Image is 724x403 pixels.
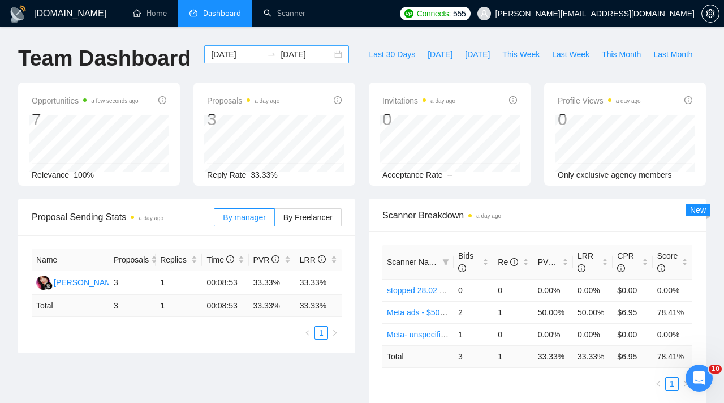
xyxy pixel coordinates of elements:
span: PVR [538,258,564,267]
span: swap-right [267,50,276,59]
li: Next Page [328,326,342,340]
a: setting [701,9,719,18]
td: 78.41 % [653,345,692,367]
time: a day ago [476,213,501,219]
button: right [679,377,692,391]
input: End date [281,48,332,61]
td: 0 [493,279,533,301]
button: left [301,326,314,340]
th: Proposals [109,249,156,271]
span: By Freelancer [283,213,333,222]
td: 33.33 % [573,345,613,367]
button: Last Month [647,45,699,63]
span: info-circle [271,255,279,263]
span: dashboard [189,9,197,17]
li: 1 [314,326,328,340]
a: Meta- unspecified - Feedback+ -AI [387,330,508,339]
time: a day ago [616,98,641,104]
span: info-circle [578,264,585,272]
img: gigradar-bm.png [45,282,53,290]
td: 50.00% [573,301,613,323]
span: Last Month [653,48,692,61]
button: This Month [596,45,647,63]
span: By manager [223,213,265,222]
div: 0 [382,109,455,130]
td: 33.33 % [249,295,295,317]
a: 1 [315,327,327,339]
button: right [328,326,342,340]
span: 10 [709,365,722,374]
td: 0.00% [533,323,573,345]
span: Invitations [382,94,455,108]
td: 50.00% [533,301,573,323]
div: 7 [32,109,139,130]
span: -- [447,170,453,179]
td: 33.33 % [533,345,573,367]
time: a day ago [139,215,163,221]
span: info-circle [617,264,625,272]
td: 3 [454,345,493,367]
td: 0.00% [533,279,573,301]
span: LRR [578,251,593,273]
span: New [690,205,706,215]
div: 3 [207,109,279,130]
li: Previous Page [652,377,665,391]
td: 1 [454,323,493,345]
div: [PERSON_NAME] [54,276,119,289]
span: Reply Rate [207,170,246,179]
button: [DATE] [421,45,459,63]
time: a day ago [255,98,279,104]
td: 0 [454,279,493,301]
span: right [682,380,689,387]
span: info-circle [684,96,692,104]
td: 1 [156,271,202,295]
span: Bids [458,251,473,273]
td: 0.00% [653,323,692,345]
span: Replies [160,254,189,266]
span: PVR [253,255,280,264]
h1: Team Dashboard [18,45,191,72]
td: 0.00% [573,323,613,345]
span: right [331,329,338,336]
td: $0.00 [613,279,652,301]
span: user [480,10,488,18]
td: Total [32,295,109,317]
td: 0.00% [573,279,613,301]
td: $6.95 [613,301,652,323]
span: Only exclusive agency members [558,170,672,179]
span: Re [498,258,518,267]
input: Start date [211,48,262,61]
span: This Week [502,48,540,61]
th: Replies [156,249,202,271]
span: 33.33% [251,170,277,179]
span: left [304,329,311,336]
span: Time [206,255,234,264]
td: 33.33% [249,271,295,295]
th: Name [32,249,109,271]
span: info-circle [318,255,326,263]
div: 0 [558,109,641,130]
span: Score [657,251,678,273]
td: 1 [493,301,533,323]
button: [DATE] [459,45,496,63]
span: Profile Views [558,94,641,108]
span: 100% [74,170,94,179]
td: 0.00% [653,279,692,301]
span: Proposal Sending Stats [32,210,214,224]
button: Last 30 Days [363,45,421,63]
img: NK [36,276,50,290]
button: setting [701,5,719,23]
li: Next Page [679,377,692,391]
td: $0.00 [613,323,652,345]
a: homeHome [133,8,167,18]
iframe: Intercom live chat [686,365,713,392]
span: 555 [453,7,466,20]
span: [DATE] [465,48,490,61]
span: filter [442,259,449,265]
span: Opportunities [32,94,139,108]
span: Last Week [552,48,589,61]
span: setting [702,9,719,18]
button: left [652,377,665,391]
span: Dashboard [203,8,241,18]
span: Acceptance Rate [382,170,443,179]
